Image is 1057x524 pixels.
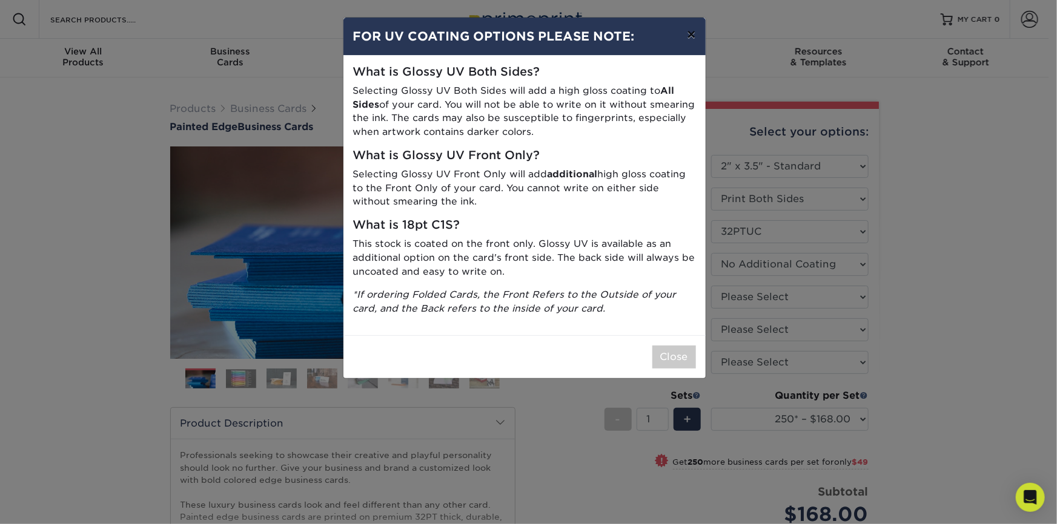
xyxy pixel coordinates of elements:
button: Close [652,346,696,368]
i: *If ordering Folded Cards, the Front Refers to the Outside of your card, and the Back refers to t... [353,289,677,314]
h5: What is Glossy UV Front Only? [353,149,696,163]
h5: What is Glossy UV Both Sides? [353,65,696,79]
h5: What is 18pt C1S? [353,218,696,232]
strong: All Sides [353,85,675,110]
p: Selecting Glossy UV Both Sides will add a high gloss coating to of your card. You will not be abl... [353,84,696,139]
strong: additional [548,168,598,180]
h4: FOR UV COATING OPTIONS PLEASE NOTE: [353,27,696,45]
p: Selecting Glossy UV Front Only will add high gloss coating to the Front Only of your card. You ca... [353,168,696,209]
p: This stock is coated on the front only. Glossy UV is available as an additional option on the car... [353,237,696,278]
div: Open Intercom Messenger [1016,483,1045,512]
button: × [677,18,705,51]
